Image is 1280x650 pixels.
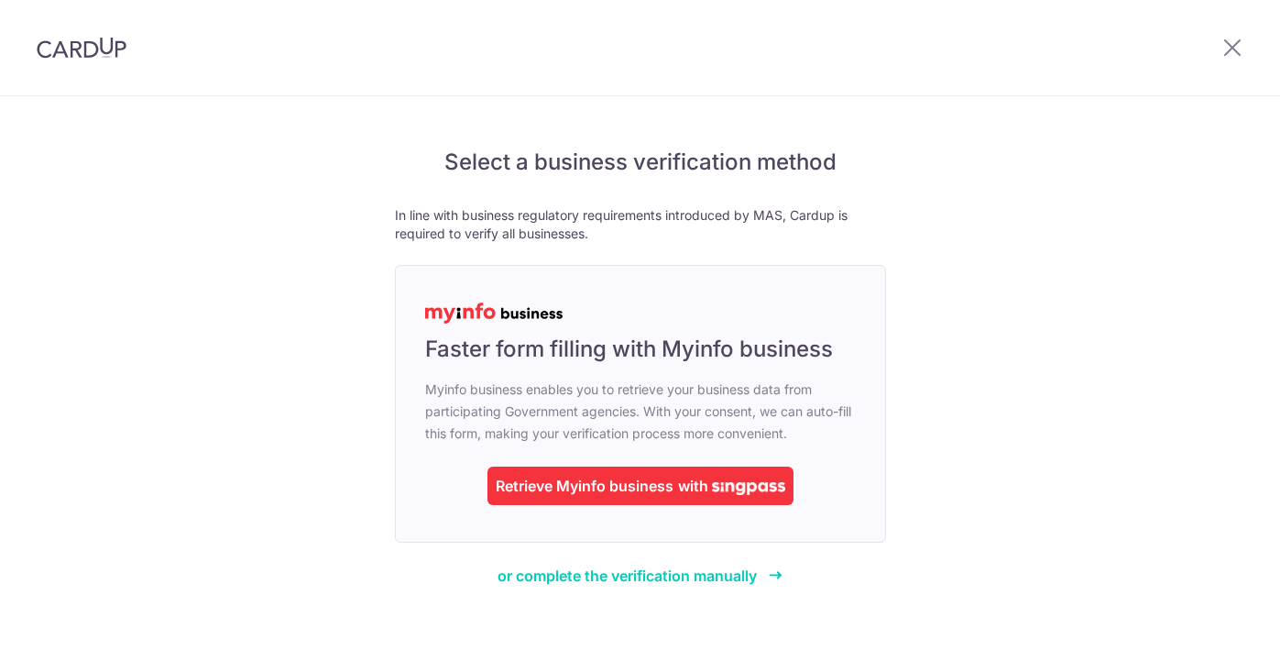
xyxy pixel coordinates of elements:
img: MyInfoLogo [425,303,563,324]
a: Faster form filling with Myinfo business Myinfo business enables you to retrieve your business da... [395,265,886,543]
span: or complete the verification manually [498,567,757,585]
span: Faster form filling with Myinfo business [425,335,833,364]
h5: Select a business verification method [395,148,886,177]
img: singpass [712,482,785,495]
div: Retrieve Myinfo business [496,475,673,497]
span: Myinfo business enables you to retrieve your business data from participating Government agencies... [425,379,856,445]
a: or complete the verification manually [498,565,782,587]
iframe: Opens a widget where you can find more information [1161,595,1262,641]
p: In line with business regulatory requirements introduced by MAS, Cardup is required to verify all... [395,206,886,243]
img: CardUp [37,37,126,59]
span: with [678,477,708,495]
